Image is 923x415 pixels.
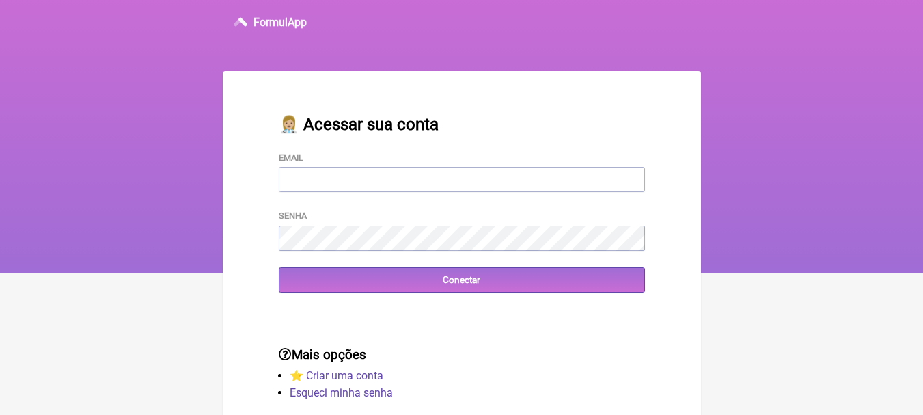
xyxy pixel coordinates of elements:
h2: 👩🏼‍⚕️ Acessar sua conta [279,115,645,134]
h3: FormulApp [253,16,307,29]
a: ⭐️ Criar uma conta [290,369,383,382]
input: Conectar [279,267,645,293]
a: Esqueci minha senha [290,386,393,399]
h3: Mais opções [279,347,645,362]
label: Senha [279,211,307,221]
label: Email [279,152,303,163]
